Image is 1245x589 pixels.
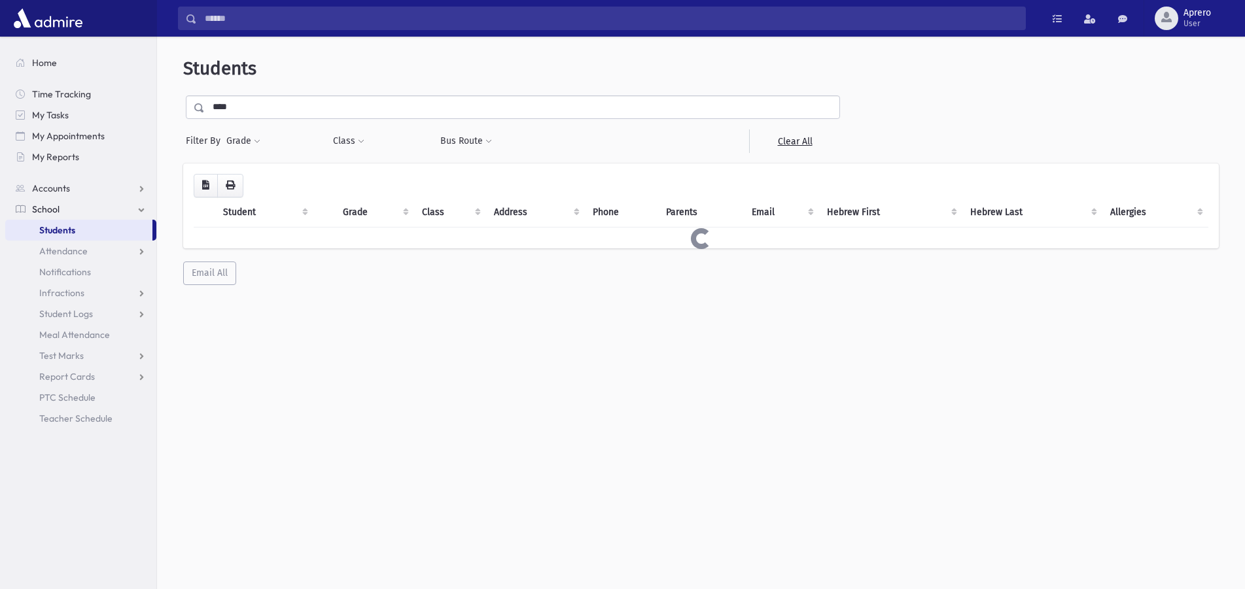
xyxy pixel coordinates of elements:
span: Accounts [32,182,70,194]
a: Attendance [5,241,156,261]
th: Student [215,197,314,227]
span: Filter By [186,134,226,148]
span: User [1184,18,1211,29]
th: Allergies [1102,197,1208,227]
a: Report Cards [5,366,156,387]
a: Teacher Schedule [5,408,156,429]
span: My Reports [32,151,79,163]
th: Phone [585,197,659,227]
button: Email All [183,261,236,285]
th: Class [414,197,486,227]
span: Test Marks [39,350,84,362]
th: Hebrew Last [962,197,1103,227]
th: Address [486,197,585,227]
span: Home [32,57,57,69]
th: Grade [335,197,414,227]
a: Student Logs [5,303,156,324]
span: Meal Attendance [39,329,110,341]
th: Parents [658,197,743,227]
span: My Tasks [32,109,69,121]
img: AdmirePro [10,5,86,31]
span: Notifications [39,266,91,278]
a: Notifications [5,261,156,282]
span: School [32,203,60,215]
input: Search [197,7,1025,30]
span: Students [183,58,256,79]
a: Home [5,52,156,73]
a: My Appointments [5,126,156,146]
a: Test Marks [5,345,156,366]
span: Teacher Schedule [39,412,113,424]
a: My Reports [5,146,156,167]
span: Students [39,224,75,236]
span: Report Cards [39,371,95,382]
a: Accounts [5,178,156,199]
button: CSV [194,174,218,197]
th: Email [744,197,819,227]
button: Grade [226,129,261,153]
a: PTC Schedule [5,387,156,408]
a: My Tasks [5,105,156,126]
a: School [5,199,156,220]
button: Class [332,129,365,153]
a: Students [5,220,152,241]
span: My Appointments [32,130,105,142]
button: Bus Route [440,129,493,153]
span: Aprero [1184,8,1211,18]
span: Time Tracking [32,88,91,100]
span: Infractions [39,287,84,299]
th: Hebrew First [819,197,962,227]
a: Infractions [5,282,156,303]
span: Student Logs [39,308,93,320]
span: PTC Schedule [39,392,96,403]
span: Attendance [39,245,88,257]
a: Meal Attendance [5,324,156,345]
button: Print [217,174,243,197]
a: Clear All [749,129,840,153]
a: Time Tracking [5,84,156,105]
